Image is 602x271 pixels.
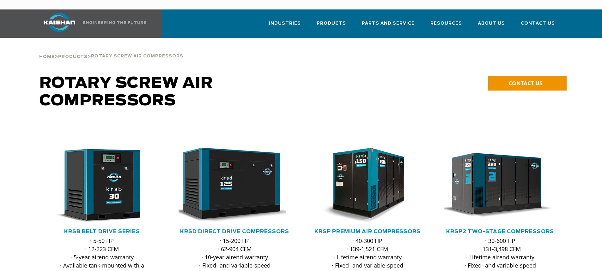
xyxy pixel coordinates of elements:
div: > > [39,38,183,62]
a: Industries [269,15,301,37]
img: krsp350 [439,148,552,223]
a: CONTACT US [488,76,567,91]
a: Products [317,15,346,37]
a: About Us [478,15,505,37]
span: Resources [430,20,462,27]
span: Home [39,55,55,59]
a: Products [58,54,88,59]
div: krsb30 [46,148,158,223]
a: Parts and Service [362,15,415,37]
div: krsd125 [179,148,291,223]
img: krsp150 [307,148,419,223]
span: Rotary Screw Air Compressors [91,54,183,58]
span: Products [58,55,88,59]
a: Contact Us [521,15,555,37]
a: KRSD Direct Drive Compressors [180,229,289,234]
a: Home [39,54,55,59]
a: Kaishan USA [36,9,148,38]
span: Rotary Screw Air Compressors [40,76,213,109]
a: KRSP2 Two-Stage Compressors [446,229,554,234]
div: krsp350 [444,148,556,223]
a: KRSB Belt Drive Series [64,229,140,234]
a: Resources [430,15,462,37]
span: Contact Us [521,20,555,27]
span: Products [317,20,346,27]
img: krsb30 [41,148,154,223]
a: KRSP Premium Air Compressors [314,229,421,234]
img: krsd125 [174,148,286,223]
img: Engineering the future [83,21,146,24]
div: krsp150 [311,148,424,223]
span: About Us [478,20,505,27]
span: Parts and Service [362,20,415,27]
span: Industries [269,20,301,27]
img: kaishan logo [36,13,83,32]
span: CONTACT US [508,80,542,87]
